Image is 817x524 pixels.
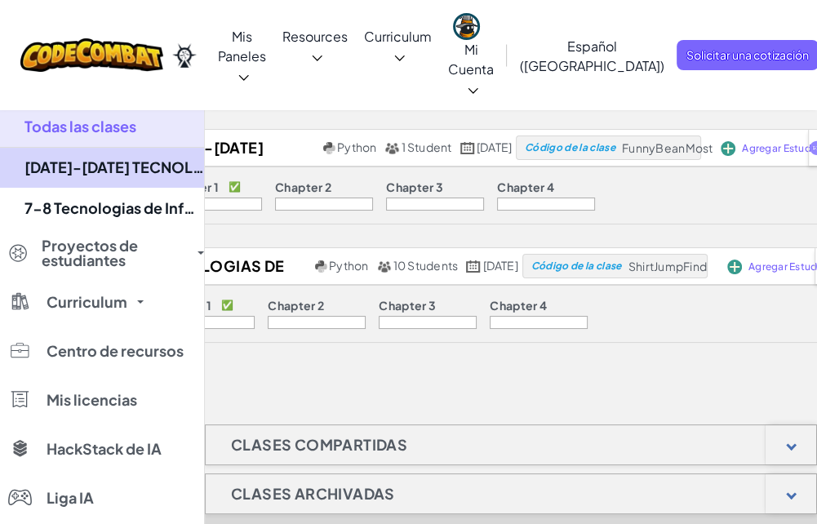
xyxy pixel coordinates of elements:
[229,180,241,193] p: ✅
[531,261,621,271] span: Código de la clase
[379,299,436,312] p: Chapter 3
[42,238,188,268] span: Proyectos de estudiantes
[315,260,327,273] img: python.png
[210,14,274,97] a: Mis Paneles
[393,258,459,273] span: 10 Students
[628,259,707,273] span: ShirtJumpFind
[512,24,673,87] a: Español ([GEOGRAPHIC_DATA])
[47,442,162,456] span: HackStack de IA
[171,43,198,68] img: Ozaria
[282,28,348,45] span: Resources
[377,260,392,273] img: MultipleUsers.png
[520,38,664,74] span: Español ([GEOGRAPHIC_DATA])
[356,14,440,78] a: Curriculum
[622,140,713,155] span: FunnyBeanMost
[453,13,480,40] img: avatar
[497,180,554,193] p: Chapter 4
[401,140,451,154] span: 1 Student
[206,424,433,465] h1: Clases compartidas
[477,140,512,154] span: [DATE]
[386,180,443,193] p: Chapter 3
[448,41,494,97] span: Mi Cuenta
[460,142,475,154] img: calendar.svg
[721,141,735,156] img: IconAddStudents.svg
[384,142,399,154] img: MultipleUsers.png
[218,28,266,64] span: Mis Paneles
[47,295,127,309] span: Curriculum
[274,14,356,78] a: Resources
[337,140,376,154] span: Python
[221,299,233,312] p: ✅
[268,299,324,312] p: Chapter 2
[275,180,331,193] p: Chapter 2
[329,258,368,273] span: Python
[364,28,432,45] span: Curriculum
[466,260,481,273] img: calendar.svg
[323,142,335,154] img: python.png
[93,135,319,160] h2: [DATE]-[DATE] TECNOLOGIAS DE LA INFORMACION l
[47,491,94,505] span: Liga IA
[20,38,163,72] img: CodeCombat logo
[47,393,137,407] span: Mis licencias
[206,473,420,514] h1: Clases Archivadas
[87,254,522,278] a: 7-8 Tecnologias de Información l Python 10 Students [DATE]
[525,143,615,153] span: Código de la clase
[93,135,516,160] a: [DATE]-[DATE] TECNOLOGIAS DE LA INFORMACION l Python 1 Student [DATE]
[490,299,547,312] p: Chapter 4
[47,344,184,358] span: Centro de recursos
[482,258,517,273] span: [DATE]
[727,260,742,274] img: IconAddStudents.svg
